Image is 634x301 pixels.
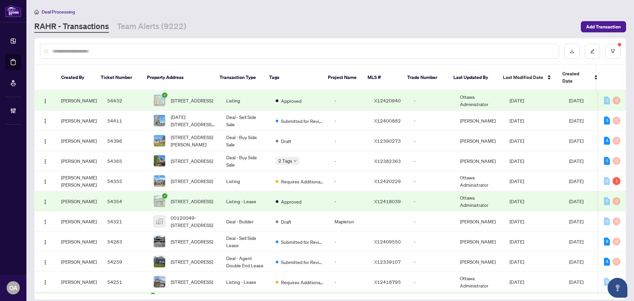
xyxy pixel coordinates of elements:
img: Logo [43,280,48,285]
span: [PERSON_NAME] [61,97,97,103]
td: - [408,131,455,151]
span: [STREET_ADDRESS] [171,177,213,185]
span: Submitted for Review [281,258,324,266]
img: thumbnail-img [154,115,165,126]
td: [PERSON_NAME] [455,232,504,252]
div: 4 [604,258,610,266]
td: - [329,111,369,131]
span: [STREET_ADDRESS] [171,278,213,285]
button: Logo [40,196,51,207]
td: 54321 [102,211,148,232]
th: Trade Number [402,65,448,91]
span: [DATE] [569,118,583,124]
div: 1 [613,177,620,185]
span: [DATE] [569,239,583,245]
span: [STREET_ADDRESS] [171,258,213,265]
span: [STREET_ADDRESS][PERSON_NAME] [171,133,216,148]
th: Tags [264,65,323,91]
img: thumbnail-img [154,216,165,227]
span: home [34,10,39,14]
span: [STREET_ADDRESS] [171,97,213,104]
span: X12418795 [374,279,401,285]
td: - [408,111,455,131]
th: Last Modified Date [498,65,557,91]
span: [DATE] [569,97,583,103]
button: edit [585,44,600,59]
th: MLS # [362,65,402,91]
a: Team Alerts (9222) [117,21,186,33]
div: 0 [613,137,620,145]
td: 54411 [102,111,148,131]
div: 0 [613,197,620,205]
span: X12390273 [374,138,401,144]
span: [PERSON_NAME] [61,138,97,144]
img: Logo [43,139,48,144]
span: check-circle [150,293,156,298]
td: Listing [221,171,270,191]
th: Created By [56,65,95,91]
div: 0 [613,258,620,266]
span: Requires Additional Docs [281,279,324,286]
div: 0 [613,238,620,245]
td: [PERSON_NAME] [455,151,504,171]
button: Logo [40,176,51,186]
span: [DATE] [569,279,583,285]
span: [DATE] [510,198,524,204]
span: [DATE] [510,218,524,224]
button: Logo [40,256,51,267]
button: Logo [40,115,51,126]
td: Deal - Sell Side Sale [221,111,270,131]
div: 0 [613,217,620,225]
span: [DATE] [569,158,583,164]
span: X12339107 [374,259,401,265]
td: 54396 [102,131,148,151]
th: Transaction Type [214,65,264,91]
img: thumbnail-img [154,155,165,167]
td: - [329,131,369,151]
td: 54365 [102,151,148,171]
td: - [329,151,369,171]
td: 54251 [102,272,148,292]
img: thumbnail-img [154,95,165,106]
img: thumbnail-img [154,175,165,187]
button: Logo [40,277,51,287]
button: Logo [40,216,51,227]
div: 0 [613,157,620,165]
img: Logo [43,240,48,245]
td: - [329,272,369,292]
span: Requires Additional Docs [281,178,324,185]
img: Logo [43,260,48,265]
td: Deal - Sell Side Lease [221,232,270,252]
td: - [408,272,455,292]
div: 0 [604,96,610,104]
span: [DATE] [569,218,583,224]
span: Last Modified Date [503,74,543,81]
span: [DATE] [569,198,583,204]
button: Open asap [608,278,627,298]
span: OA [9,283,18,292]
span: [PERSON_NAME] [61,198,97,204]
span: X12409550 [374,239,401,245]
span: Draft [281,218,291,225]
td: - [408,211,455,232]
img: logo [5,5,21,17]
img: Logo [43,179,48,184]
span: [STREET_ADDRESS] [171,198,213,205]
span: Draft [281,137,291,145]
td: 54355 [102,171,148,191]
td: Deal - Buy Side Sale [221,151,270,171]
span: Approved [281,97,301,104]
img: thumbnail-img [154,256,165,267]
span: 00120049-[STREET_ADDRESS] [171,214,216,229]
td: Listing [221,91,270,111]
span: [DATE] [569,259,583,265]
span: X12420229 [374,178,401,184]
button: filter [605,44,620,59]
a: RAHR - Transactions [34,21,109,33]
span: X12400882 [374,118,401,124]
span: 2 Tags [278,157,292,165]
span: download [570,49,574,54]
img: Logo [43,98,48,104]
span: Deal Processing [42,9,75,15]
td: - [329,191,369,211]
